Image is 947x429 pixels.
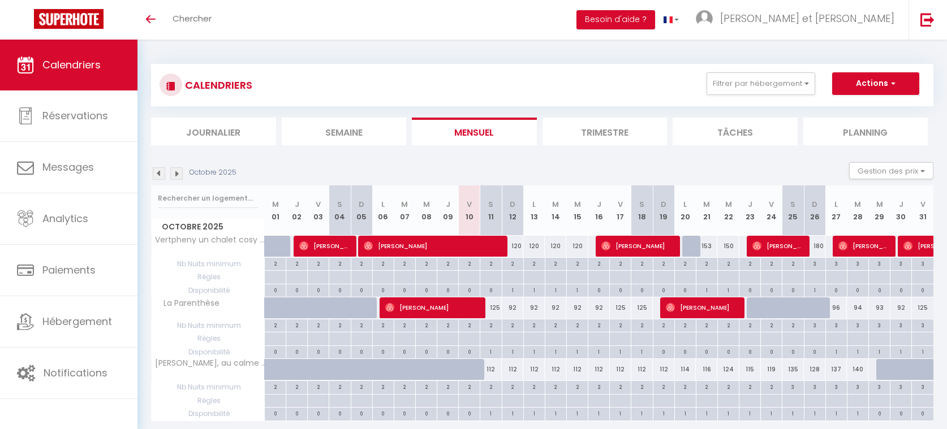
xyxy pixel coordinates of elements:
div: 2 [459,319,480,330]
div: 2 [480,381,501,392]
div: 92 [523,297,545,318]
div: 2 [524,381,545,392]
div: 2 [394,258,415,268]
div: 0 [265,346,286,357]
span: Règles [152,271,264,283]
span: [PERSON_NAME], au calme dans un cocon de verdure [153,359,266,367]
div: 93 [868,297,890,318]
span: La Parenthèse [153,297,222,310]
abbr: M [272,199,279,210]
li: Semaine [282,118,407,145]
div: 1 [567,284,588,295]
span: [PERSON_NAME] [666,297,738,318]
div: 137 [825,359,847,380]
span: [PERSON_NAME] [385,297,479,318]
div: 1 [631,346,652,357]
th: 05 [351,185,372,236]
div: 0 [286,284,307,295]
li: Trimestre [543,118,668,145]
div: 0 [739,346,760,357]
span: Chercher [173,12,212,24]
span: Nb Nuits minimum [152,258,264,270]
div: 2 [373,319,394,330]
div: 3 [912,381,933,392]
div: 114 [674,359,696,380]
div: 140 [847,359,868,380]
abbr: M [552,199,559,210]
div: 0 [394,346,415,357]
div: 0 [394,284,415,295]
div: 0 [459,346,480,357]
div: 3 [912,258,933,268]
div: 3 [890,381,911,392]
div: 3 [890,319,911,330]
div: 3 [869,381,890,392]
div: 3 [826,319,847,330]
abbr: V [769,199,774,210]
abbr: V [467,199,472,210]
div: 0 [588,284,609,295]
div: 1 [480,346,501,357]
img: ... [696,10,713,27]
abbr: D [510,199,515,210]
div: 112 [502,359,523,380]
div: 2 [286,319,307,330]
div: 1 [524,284,545,295]
abbr: V [920,199,926,210]
div: 0 [761,346,782,357]
div: 0 [351,346,372,357]
abbr: L [381,199,385,210]
abbr: J [748,199,752,210]
abbr: S [639,199,644,210]
div: 0 [437,284,458,295]
div: 3 [847,381,868,392]
abbr: D [359,199,364,210]
div: 2 [782,258,803,268]
abbr: M [401,199,408,210]
div: 2 [718,258,739,268]
div: 0 [329,346,350,357]
div: 112 [610,359,631,380]
th: 17 [610,185,631,236]
span: [PERSON_NAME] [299,235,350,257]
div: 1 [567,346,588,357]
div: 0 [373,284,394,295]
div: 1 [869,346,890,357]
div: 2 [545,258,566,268]
span: Nb Nuits minimum [152,319,264,332]
div: 125 [912,297,933,318]
div: 0 [804,346,825,357]
div: 2 [502,258,523,268]
div: 1 [610,346,631,357]
span: Disponibilité [152,346,264,358]
abbr: M [725,199,732,210]
div: 0 [308,346,329,357]
span: Octobre 2025 [152,219,264,235]
abbr: J [597,199,601,210]
div: 112 [631,359,653,380]
abbr: D [812,199,817,210]
div: 1 [847,346,868,357]
div: 2 [437,258,458,268]
div: 0 [826,284,847,295]
div: 2 [265,319,286,330]
button: Filtrer par hébergement [707,72,815,95]
th: 26 [804,185,825,236]
div: 2 [567,258,588,268]
div: 2 [308,258,329,268]
div: 2 [610,381,631,392]
abbr: V [316,199,321,210]
div: 2 [653,381,674,392]
div: 0 [675,346,696,357]
th: 08 [415,185,437,236]
div: 112 [588,359,610,380]
div: 2 [545,381,566,392]
div: 2 [718,319,739,330]
div: 0 [329,284,350,295]
div: 2 [459,381,480,392]
div: 2 [524,319,545,330]
div: 2 [588,381,609,392]
div: 2 [567,381,588,392]
div: 2 [696,258,717,268]
span: Règles [152,332,264,345]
